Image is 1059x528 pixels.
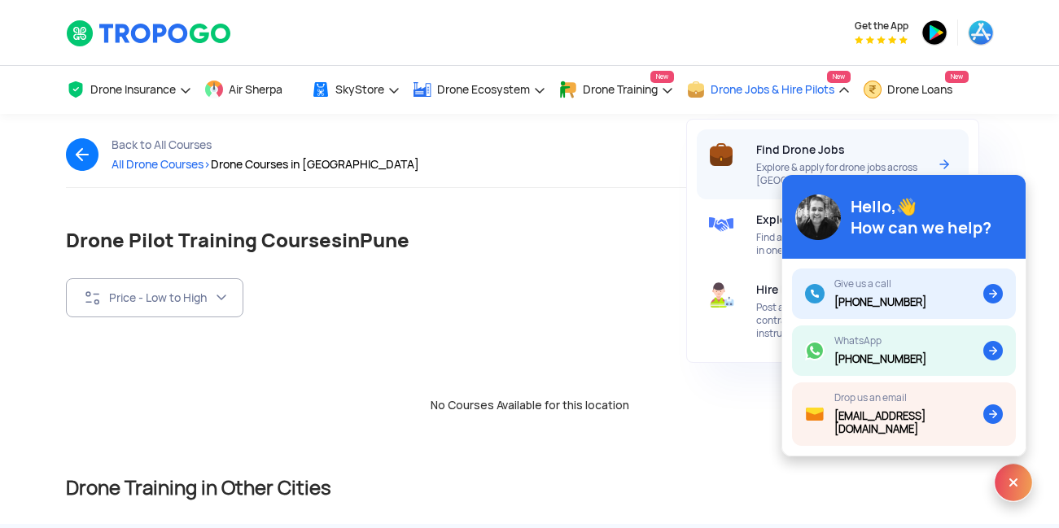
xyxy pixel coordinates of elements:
span: SkyStore [335,83,384,96]
a: Drone Insurance [66,66,192,114]
a: Hire Drone PilotsPost a [DEMOGRAPHIC_DATA] or contractual job to hire pilots, instructors & more [697,269,969,352]
a: SkyStore [311,66,400,114]
div: Hello,👋 How can we help? [851,196,991,238]
img: ic_x.svg [994,463,1033,502]
span: Get the App [855,20,908,33]
a: Drone Ecosystem [413,66,546,114]
img: ic_arrow.svg [983,404,1003,424]
img: ic_arrow.svg [983,341,1003,360]
span: New [827,71,851,83]
span: Explore & apply for drone jobs across [GEOGRAPHIC_DATA] [756,161,928,187]
a: WhatsApp[PHONE_NUMBER] [792,325,1016,376]
button: Price - Low to High [66,278,243,317]
a: Explore Drone TendersFind all the government drone tenders in one place [697,199,969,269]
a: Drop us an email[EMAIL_ADDRESS][DOMAIN_NAME] [792,382,1016,446]
div: [EMAIL_ADDRESS][DOMAIN_NAME] [834,410,983,436]
span: New [945,71,969,83]
div: Drop us an email [834,392,983,404]
a: Give us a call[PHONE_NUMBER] [792,268,1016,319]
span: in [342,228,360,253]
span: Drone Insurance [90,83,176,96]
h1: Drone Pilot Training Courses Pune [66,229,994,252]
h2: Drone Training in Other Cities [66,478,994,498]
div: Back to All Courses [112,138,419,151]
img: img_avatar@2x.png [795,194,841,240]
img: App Raking [855,36,908,44]
a: Air Sherpa [204,66,299,114]
span: Drone Loans [887,83,952,96]
span: All Drone Courses [112,157,211,172]
div: [PHONE_NUMBER] [834,296,926,309]
span: > [203,157,211,172]
span: Drone Jobs & Hire Pilots [711,83,834,96]
div: Give us a call [834,278,926,290]
img: ic_tenders.svg [708,212,734,238]
img: ic_playstore.png [921,20,947,46]
a: Drone LoansNew [863,66,969,114]
a: Drone TrainingNew [558,66,674,114]
img: ic_appstore.png [968,20,994,46]
span: Drone Ecosystem [437,83,530,96]
span: Post a [DEMOGRAPHIC_DATA] or contractual job to hire pilots, instructors & more [756,301,928,340]
a: Drone Jobs & Hire PilotsNew [686,66,851,114]
span: Drone Courses in [GEOGRAPHIC_DATA] [211,157,419,172]
div: WhatsApp [834,335,926,347]
div: Price - Low to High [109,290,215,305]
div: No Courses Available for this location [54,397,1006,413]
div: [PHONE_NUMBER] [834,353,926,366]
span: Explore Drone Tenders [756,213,880,226]
span: Drone Training [583,83,658,96]
img: ic_whatsapp.svg [805,341,825,360]
span: Air Sherpa [229,83,282,96]
img: ic_uav_pilot.svg [708,281,734,308]
img: TropoGo Logo [66,20,233,47]
img: ic_arrow.svg [983,284,1003,303]
img: Arrow [934,155,954,174]
img: ic_call.svg [805,284,825,303]
span: Hire Drone Pilots [756,283,849,296]
span: Find all the government drone tenders in one place [756,231,928,257]
span: New [650,71,674,83]
img: ic_mail.svg [805,404,825,424]
img: ic_briefcase1.svg [708,142,735,168]
a: Find Drone JobsExplore & apply for drone jobs across [GEOGRAPHIC_DATA]Arrow [697,129,969,199]
span: Find Drone Jobs [756,143,845,156]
